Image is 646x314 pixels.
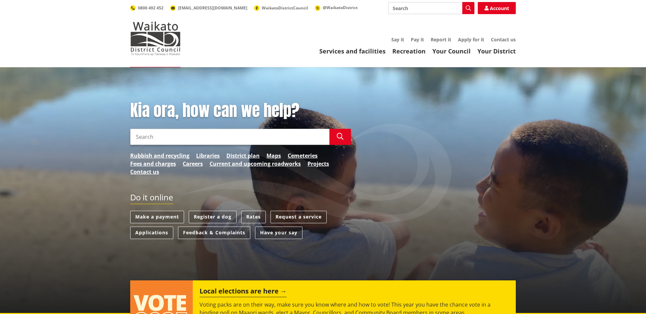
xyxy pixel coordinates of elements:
[411,36,424,43] a: Pay it
[315,5,358,10] a: @WaikatoDistrict
[241,211,266,223] a: Rates
[130,5,164,11] a: 0800 492 452
[391,36,404,43] a: Say it
[271,211,327,223] a: Request a service
[130,129,329,145] input: Search input
[130,101,351,120] h1: Kia ora, how can we help?
[392,47,426,55] a: Recreation
[262,5,308,11] span: WaikatoDistrictCouncil
[388,2,474,14] input: Search input
[255,227,302,239] a: Have your say
[308,160,329,168] a: Projects
[266,152,281,160] a: Maps
[189,211,237,223] a: Register a dog
[477,47,516,55] a: Your District
[431,36,451,43] a: Report it
[288,152,318,160] a: Cemeteries
[138,5,164,11] span: 0800 492 452
[200,287,287,297] h2: Local elections are here
[210,160,301,168] a: Current and upcoming roadworks
[254,5,308,11] a: WaikatoDistrictCouncil
[478,2,516,14] a: Account
[432,47,471,55] a: Your Council
[130,168,159,176] a: Contact us
[323,5,358,10] span: @WaikatoDistrict
[130,227,173,239] a: Applications
[130,211,184,223] a: Make a payment
[178,227,250,239] a: Feedback & Complaints
[226,152,260,160] a: District plan
[130,22,181,55] img: Waikato District Council - Te Kaunihera aa Takiwaa o Waikato
[130,160,176,168] a: Fees and charges
[130,152,189,160] a: Rubbish and recycling
[130,193,173,204] h2: Do it online
[183,160,203,168] a: Careers
[170,5,247,11] a: [EMAIL_ADDRESS][DOMAIN_NAME]
[458,36,484,43] a: Apply for it
[178,5,247,11] span: [EMAIL_ADDRESS][DOMAIN_NAME]
[319,47,386,55] a: Services and facilities
[196,152,220,160] a: Libraries
[491,36,516,43] a: Contact us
